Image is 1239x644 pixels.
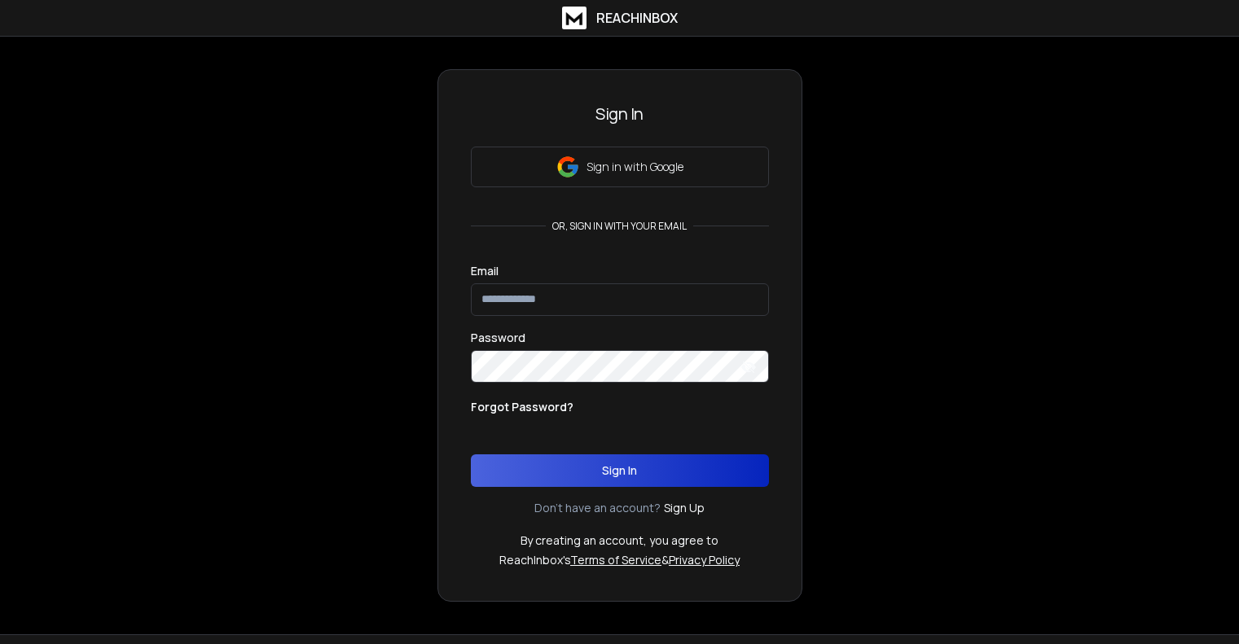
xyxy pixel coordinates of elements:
p: or, sign in with your email [546,220,693,233]
label: Email [471,265,499,277]
a: Terms of Service [570,552,661,567]
label: Password [471,332,525,344]
p: Don't have an account? [534,500,661,516]
h3: Sign In [471,103,769,125]
p: ReachInbox's & [499,552,740,568]
button: Sign In [471,454,769,487]
img: logo [562,7,587,29]
p: By creating an account, you agree to [521,532,718,549]
button: Sign in with Google [471,147,769,187]
h1: ReachInbox [596,8,678,28]
a: Privacy Policy [669,552,740,567]
p: Forgot Password? [471,399,573,415]
a: ReachInbox [562,7,678,29]
p: Sign in with Google [587,159,683,175]
a: Sign Up [664,500,705,516]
